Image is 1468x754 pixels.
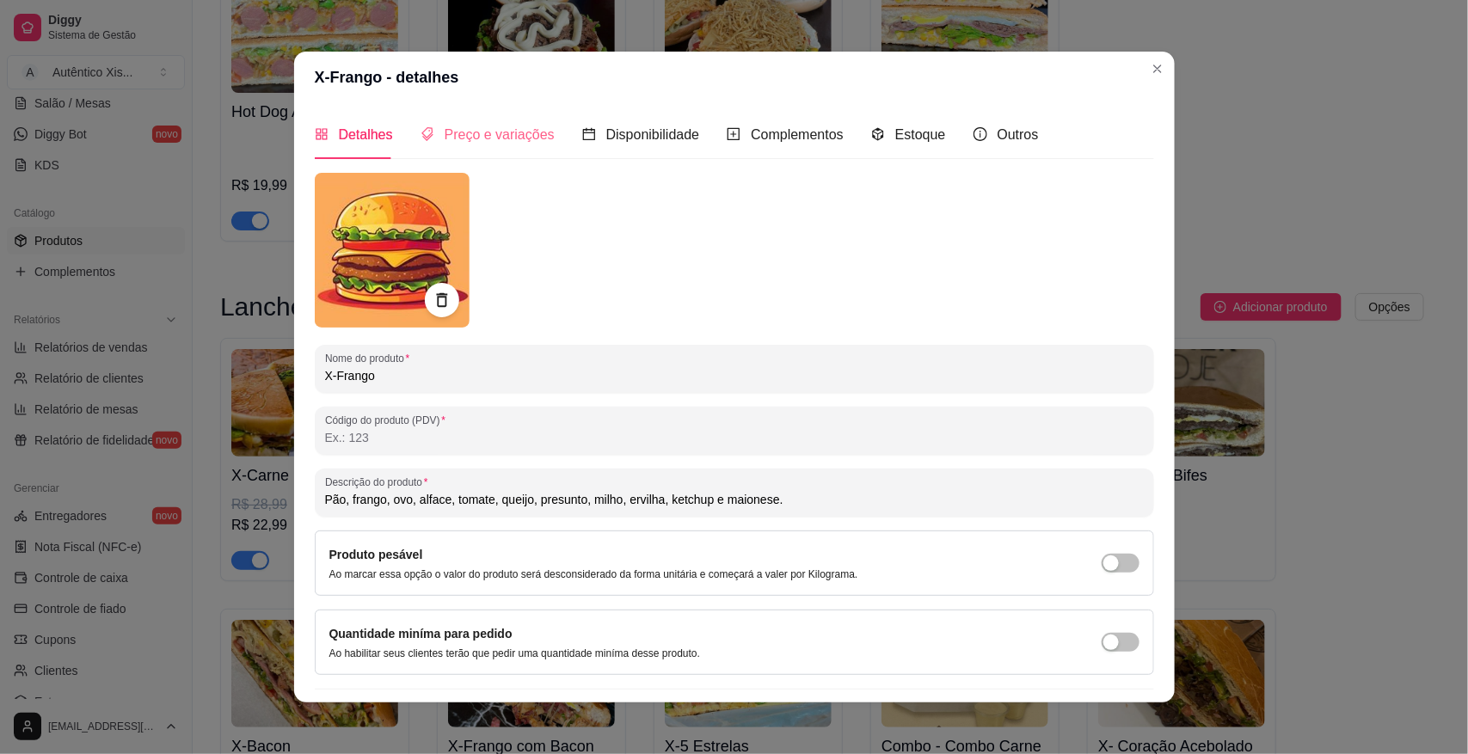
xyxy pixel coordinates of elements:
span: Complementos [751,127,844,142]
input: Descrição do produto [325,491,1144,508]
label: Código do produto (PDV) [325,413,451,427]
span: plus-square [727,127,740,141]
label: Quantidade miníma para pedido [329,627,513,641]
input: Código do produto (PDV) [325,429,1144,446]
p: Ao marcar essa opção o valor do produto será desconsiderado da forma unitária e começará a valer ... [329,567,858,581]
header: X-Frango - detalhes [294,52,1175,103]
label: Produto pesável [329,548,423,561]
p: Ao habilitar seus clientes terão que pedir uma quantidade miníma desse produto. [329,647,701,660]
span: appstore [315,127,329,141]
span: tags [421,127,434,141]
span: Outros [998,127,1039,142]
span: Estoque [895,127,946,142]
label: Nome do produto [325,351,415,365]
span: info-circle [974,127,987,141]
span: Disponibilidade [606,127,700,142]
span: calendar [582,127,596,141]
button: Close [1144,55,1171,83]
img: produto [315,173,470,328]
span: Detalhes [339,127,393,142]
input: Nome do produto [325,367,1144,384]
span: Preço e variações [445,127,555,142]
span: code-sandbox [871,127,885,141]
label: Descrição do produto [325,475,433,489]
